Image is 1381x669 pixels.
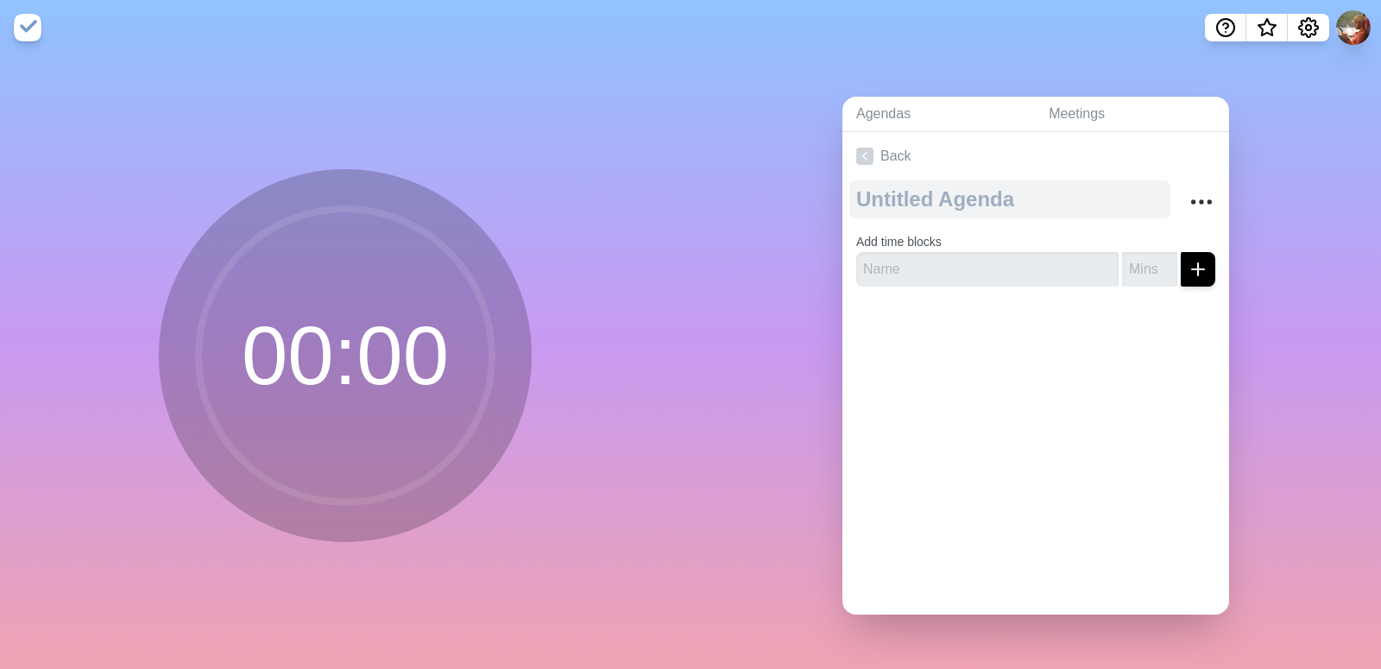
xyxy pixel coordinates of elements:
img: timeblocks logo [14,14,41,41]
label: Add time blocks [856,235,942,249]
input: Mins [1122,252,1177,287]
a: Back [842,132,1229,180]
button: Help [1205,14,1246,41]
button: What’s new [1246,14,1288,41]
input: Name [856,252,1119,287]
button: Settings [1288,14,1329,41]
a: Meetings [1035,97,1229,132]
a: Agendas [842,97,1035,132]
button: More [1184,185,1219,219]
